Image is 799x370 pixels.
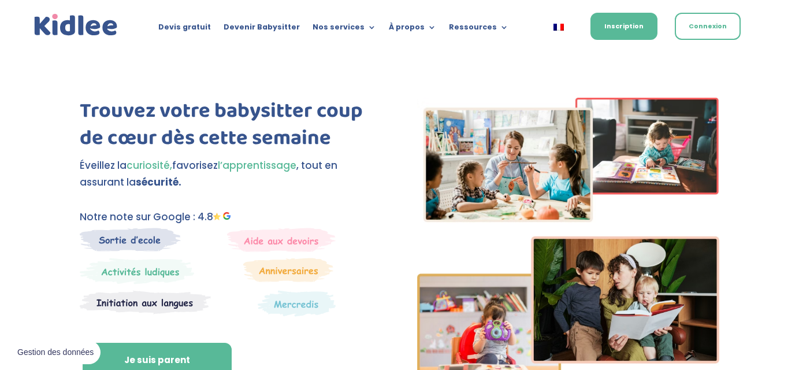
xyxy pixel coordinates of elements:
img: Sortie decole [80,228,181,251]
img: Thematique [258,290,336,317]
a: Nos services [313,23,376,36]
a: Devis gratuit [158,23,211,36]
a: Inscription [590,13,657,40]
img: weekends [227,228,336,252]
p: Éveillez la favorisez , tout en assurant la [80,157,382,191]
img: Anniversaire [243,258,333,282]
button: Gestion des données [10,341,101,365]
img: Français [553,24,564,31]
h1: Trouvez votre babysitter coup de cœur dès cette semaine [80,98,382,158]
a: Connexion [675,13,741,40]
span: l’apprentissage [218,158,296,172]
a: À propos [389,23,436,36]
p: Notre note sur Google : 4.8 [80,209,382,225]
a: Kidlee Logo [32,12,120,39]
span: Gestion des données [17,347,94,358]
strong: sécurité. [136,175,181,189]
span: curiosité, [127,158,172,172]
a: Devenir Babysitter [224,23,300,36]
a: Ressources [449,23,508,36]
img: Atelier thematique [80,290,211,314]
img: logo_kidlee_bleu [32,12,120,39]
img: Mercredi [80,258,194,284]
